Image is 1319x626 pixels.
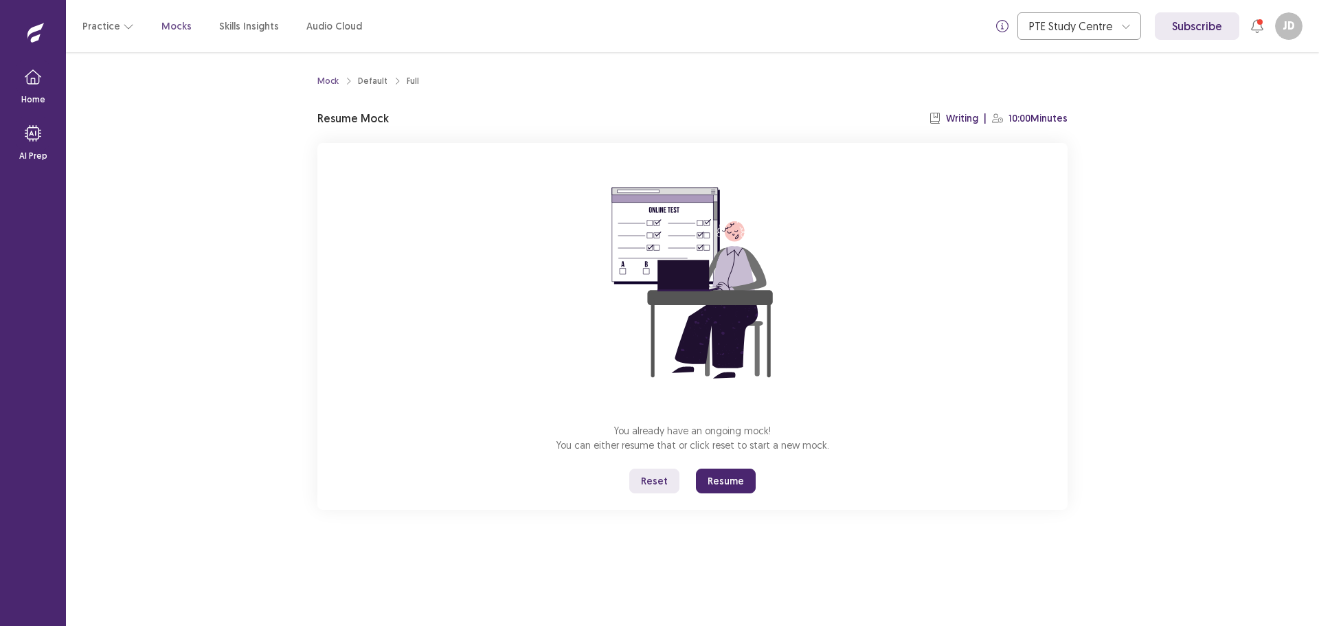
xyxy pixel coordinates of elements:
[990,14,1015,38] button: info
[1029,13,1114,39] div: PTE Study Centre
[1155,12,1239,40] a: Subscribe
[161,19,192,34] a: Mocks
[219,19,279,34] a: Skills Insights
[629,469,679,493] button: Reset
[317,110,389,126] p: Resume Mock
[21,93,45,106] p: Home
[19,150,47,162] p: AI Prep
[556,423,829,452] p: You already have an ongoing mock! You can either resume that or click reset to start a new mock.
[317,75,339,87] a: Mock
[696,469,756,493] button: Resume
[358,75,387,87] div: Default
[407,75,419,87] div: Full
[1008,111,1068,126] p: 10:00 Minutes
[984,111,987,126] p: |
[946,111,978,126] p: Writing
[569,159,816,407] img: attend-mock
[82,14,134,38] button: Practice
[317,75,419,87] nav: breadcrumb
[1275,12,1303,40] button: JD
[306,19,362,34] a: Audio Cloud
